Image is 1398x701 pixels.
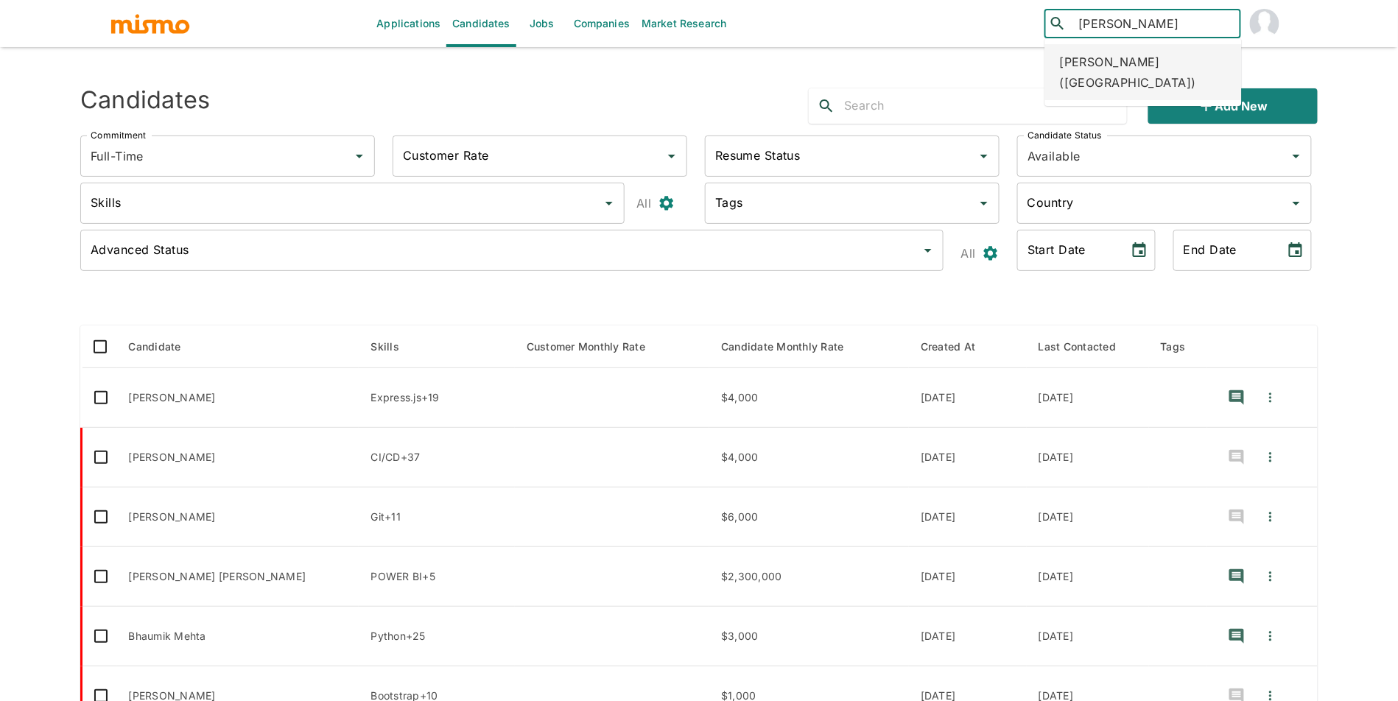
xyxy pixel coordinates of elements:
td: [DATE] [1027,428,1149,487]
td: [DATE] [909,428,1027,487]
td: [PERSON_NAME] [117,428,359,487]
h4: Candidates [80,85,211,115]
button: Open [918,240,938,261]
td: $4,000 [709,368,909,428]
label: Commitment [91,129,146,141]
td: [DATE] [1027,607,1149,666]
td: [PERSON_NAME] [117,368,359,428]
button: Quick Actions [1254,380,1287,415]
td: $3,000 [709,607,909,666]
p: All [636,193,651,214]
input: MM/DD/YYYY [1017,230,1119,271]
button: recent-notes [1219,440,1254,475]
button: Quick Actions [1254,559,1287,594]
button: Choose date [1281,236,1310,265]
td: [DATE] [909,547,1027,607]
td: $2,300,000 [709,547,909,607]
button: Add new [1148,88,1318,124]
label: Candidate Status [1028,129,1102,141]
input: MM/DD/YYYY [1173,230,1275,271]
td: $4,000 [709,428,909,487]
p: Python, Amazon Web Services, AWS, ETL, SQL, API, CodeIgniter, Django, Git, JavaScript, jQuery, La... [370,629,502,644]
button: recent-notes [1219,380,1254,415]
td: $6,000 [709,487,909,547]
td: [DATE] [1027,487,1149,547]
p: POWER BI, Data Science, SQL, Tableau, Microsoft Dynamics, CRM [370,569,502,584]
th: Skills [359,325,514,368]
td: [DATE] [1027,547,1149,607]
button: recent-notes [1219,559,1254,594]
td: [DATE] [909,368,1027,428]
td: [DATE] [909,487,1027,547]
button: Open [974,193,994,214]
p: Express.js, API, JavaScript, Node.js, TypeScript, Agile, SCRUM, PostgreSQL, Docker, DEPLOYMENT, L... [370,390,502,405]
img: Maria Lujan Ciommo [1250,9,1279,38]
span: Candidate [129,338,200,356]
input: Candidate search [1072,13,1234,34]
p: Git, Express.js, Node.js, MongoDB, React, Redux, GraphQL, MySQL, Redis, RabbitMQ, Vue.js, C# [370,510,502,524]
span: Created At [921,338,995,356]
p: All [961,243,976,264]
td: [PERSON_NAME] [PERSON_NAME] [117,547,359,607]
th: Last Contacted [1027,325,1149,368]
span: Customer Monthly Rate [527,338,664,356]
button: search [809,88,844,124]
button: Quick Actions [1254,619,1287,654]
button: Open [599,193,619,214]
button: Open [1286,146,1307,166]
button: Choose date [1125,236,1154,265]
button: Open [661,146,682,166]
button: Open [974,146,994,166]
input: Search [844,94,1127,118]
button: recent-notes [1219,619,1254,654]
th: Tags [1149,325,1208,368]
div: [PERSON_NAME] ([GEOGRAPHIC_DATA]) [1045,44,1242,100]
button: Quick Actions [1254,499,1287,535]
td: [DATE] [1027,368,1149,428]
td: Bhaumik Mehta [117,607,359,666]
button: Open [1286,193,1307,214]
td: [DATE] [909,607,1027,666]
button: Open [349,146,370,166]
p: CI/CD, Node.js, GitHub, Kubernetes, PostgreSQL, REST, PHP, MICROSERVICE, API, TERRAFORM, AWS, Kib... [370,450,502,465]
button: Quick Actions [1254,440,1287,475]
button: recent-notes [1219,499,1254,535]
span: Candidate Monthly Rate [721,338,863,356]
td: [PERSON_NAME] [117,487,359,547]
img: logo [110,13,191,35]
